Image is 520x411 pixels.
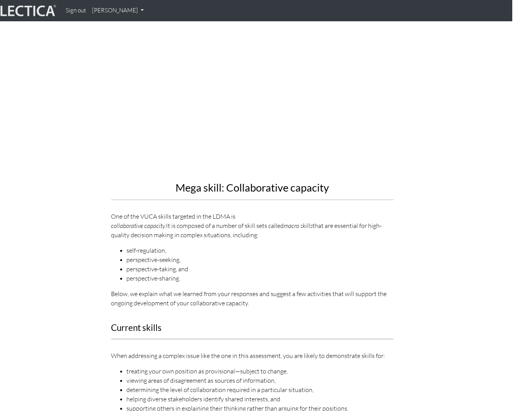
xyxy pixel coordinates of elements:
[111,351,394,360] p: When addressing a complex issue like the one in this assessment, you are likely to demonstrate sk...
[111,323,394,333] h3: Current skills
[89,3,147,18] a: [PERSON_NAME]
[127,376,394,385] li: viewing areas of disagreement as sources of information,
[127,255,394,264] li: perspective-seeking,
[127,385,394,394] li: determining the level of collaboration required in a particular situation,
[127,366,394,376] li: treating your own position as provisional—subject to change,
[127,274,394,283] li: perspective-sharing.
[111,212,394,240] p: One of the VUCA skills targeted in the LDMA is
[127,394,394,404] li: helping diverse stakeholders identify shared interests, and
[111,182,394,194] h2: Mega skill: Collaborative capacity
[111,289,394,308] p: Below, we explain what we learned from your responses and suggest a few activities that will supp...
[127,264,394,274] li: perspective-taking, and
[63,3,89,18] a: Sign out
[111,222,166,229] em: collaborative capacity.
[111,221,394,240] div: It is composed of a number of skill sets called that are essential for high-quality decision maki...
[284,222,313,229] em: macro skills
[127,246,394,255] li: self-regulation,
